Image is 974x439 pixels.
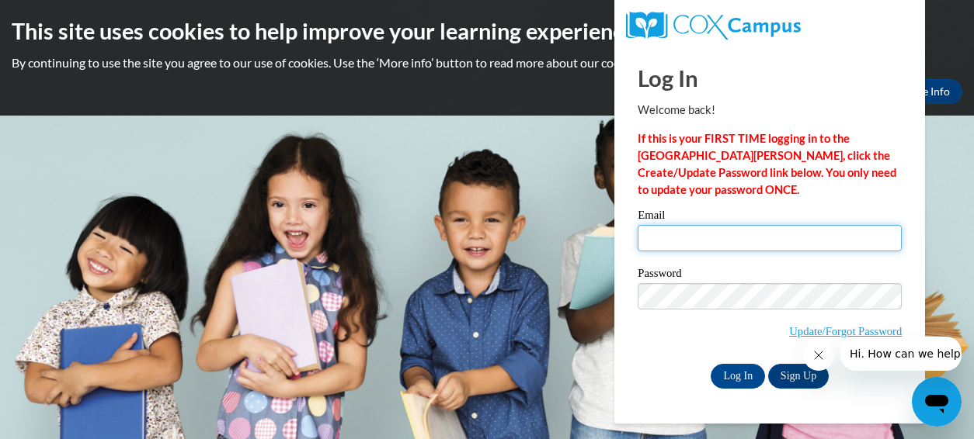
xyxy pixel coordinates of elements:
[638,102,902,119] p: Welcome back!
[9,11,126,23] span: Hi. How can we help?
[768,364,829,389] a: Sign Up
[789,325,902,337] a: Update/Forgot Password
[626,12,800,40] img: COX Campus
[638,132,896,196] strong: If this is your FIRST TIME logging in to the [GEOGRAPHIC_DATA][PERSON_NAME], click the Create/Upd...
[12,54,962,71] p: By continuing to use the site you agree to our use of cookies. Use the ‘More info’ button to read...
[912,377,962,427] iframe: Button to launch messaging window
[638,268,902,283] label: Password
[840,337,962,371] iframe: Message from company
[12,16,962,47] h2: This site uses cookies to help improve your learning experience.
[638,62,902,94] h1: Log In
[889,79,962,104] a: More Info
[711,364,765,389] input: Log In
[803,340,834,371] iframe: Close message
[638,209,902,225] label: Email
